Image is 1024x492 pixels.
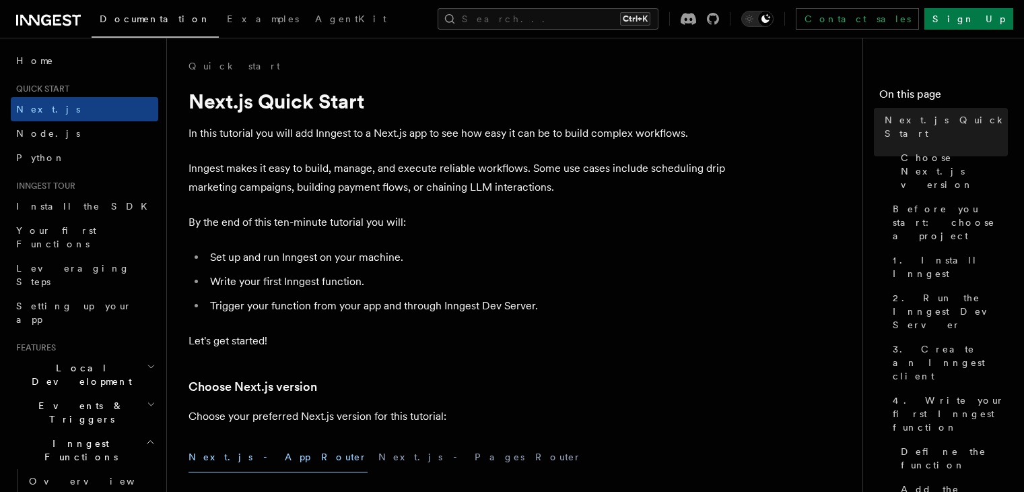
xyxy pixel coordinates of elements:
p: By the end of this ten-minute tutorial you will: [189,213,727,232]
span: Leveraging Steps [16,263,130,287]
button: Next.js - App Router [189,442,368,472]
p: In this tutorial you will add Inngest to a Next.js app to see how easy it can be to build complex... [189,124,727,143]
span: Install the SDK [16,201,156,212]
a: Quick start [189,59,280,73]
p: Choose your preferred Next.js version for this tutorial: [189,407,727,426]
span: 4. Write your first Inngest function [893,394,1008,434]
a: Your first Functions [11,218,158,256]
span: Choose Next.js version [901,151,1008,191]
a: 4. Write your first Inngest function [887,388,1008,439]
span: Inngest Functions [11,437,145,464]
span: 1. Install Inngest [893,253,1008,280]
span: Define the function [901,445,1008,472]
a: 3. Create an Inngest client [887,337,1008,388]
a: Setting up your app [11,294,158,332]
span: Setting up your app [16,301,132,325]
h4: On this page [879,86,1008,108]
a: 1. Install Inngest [887,248,1008,286]
a: Contact sales [796,8,919,30]
a: 2. Run the Inngest Dev Server [887,286,1008,337]
span: Features [11,342,56,353]
a: Examples [219,4,307,36]
span: Before you start: choose a project [893,202,1008,243]
a: Choose Next.js version [189,377,317,396]
a: Install the SDK [11,194,158,218]
a: AgentKit [307,4,395,36]
h1: Next.js Quick Start [189,89,727,113]
button: Inngest Functions [11,431,158,469]
a: Before you start: choose a project [887,197,1008,248]
a: Python [11,146,158,170]
span: Overview [29,476,168,487]
span: Examples [227,13,299,24]
a: Leveraging Steps [11,256,158,294]
kbd: Ctrl+K [620,12,650,26]
span: Python [16,152,65,163]
p: Let's get started! [189,332,727,350]
li: Write your first Inngest function. [206,272,727,291]
li: Trigger your function from your app and through Inngest Dev Server. [206,297,727,315]
span: 3. Create an Inngest client [893,342,1008,383]
button: Search...Ctrl+K [438,8,658,30]
span: Local Development [11,361,147,388]
a: Next.js [11,97,158,121]
a: Sign Up [924,8,1013,30]
span: Inngest tour [11,181,75,191]
li: Set up and run Inngest on your machine. [206,248,727,267]
span: Next.js [16,104,80,115]
span: Your first Functions [16,225,96,249]
span: AgentKit [315,13,386,24]
span: Events & Triggers [11,399,147,426]
button: Next.js - Pages Router [378,442,582,472]
button: Local Development [11,356,158,394]
a: Documentation [92,4,219,38]
span: Quick start [11,84,69,94]
span: Node.js [16,128,80,139]
button: Events & Triggers [11,394,158,431]
span: 2. Run the Inngest Dev Server [893,291,1008,332]
p: Inngest makes it easy to build, manage, and execute reliable workflows. Some use cases include sc... [189,159,727,197]
a: Choose Next.js version [895,146,1008,197]
span: Home [16,54,54,67]
span: Documentation [100,13,211,24]
button: Toggle dark mode [741,11,774,27]
a: Node.js [11,121,158,146]
span: Next.js Quick Start [885,113,1008,140]
a: Next.js Quick Start [879,108,1008,146]
a: Define the function [895,439,1008,477]
a: Home [11,49,158,73]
